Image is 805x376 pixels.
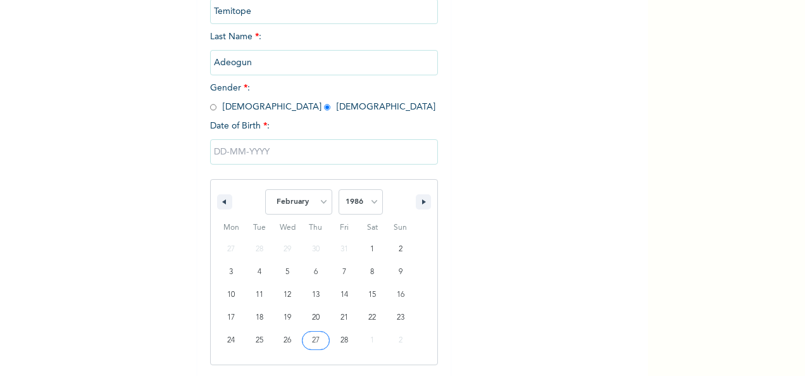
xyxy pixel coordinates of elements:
[312,306,320,329] span: 20
[227,306,235,329] span: 17
[370,238,374,261] span: 1
[399,238,403,261] span: 2
[358,238,387,261] button: 1
[246,261,274,284] button: 4
[284,284,291,306] span: 12
[340,306,348,329] span: 21
[256,329,263,352] span: 25
[273,306,302,329] button: 19
[358,261,387,284] button: 8
[368,284,376,306] span: 15
[229,261,233,284] span: 3
[246,218,274,238] span: Tue
[342,261,346,284] span: 7
[397,306,404,329] span: 23
[397,284,404,306] span: 16
[273,261,302,284] button: 5
[330,218,358,238] span: Fri
[314,261,318,284] span: 6
[273,284,302,306] button: 12
[210,120,270,133] span: Date of Birth :
[210,50,438,75] input: Enter your last name
[258,261,261,284] span: 4
[217,261,246,284] button: 3
[256,284,263,306] span: 11
[312,284,320,306] span: 13
[256,306,263,329] span: 18
[340,329,348,352] span: 28
[302,329,330,352] button: 27
[217,284,246,306] button: 10
[386,284,415,306] button: 16
[340,284,348,306] span: 14
[358,284,387,306] button: 15
[246,329,274,352] button: 25
[386,218,415,238] span: Sun
[227,284,235,306] span: 10
[399,261,403,284] span: 9
[386,261,415,284] button: 9
[217,306,246,329] button: 17
[358,306,387,329] button: 22
[330,306,358,329] button: 21
[273,218,302,238] span: Wed
[273,329,302,352] button: 26
[302,218,330,238] span: Thu
[210,32,438,67] span: Last Name :
[312,329,320,352] span: 27
[302,284,330,306] button: 13
[330,261,358,284] button: 7
[284,329,291,352] span: 26
[370,261,374,284] span: 8
[386,238,415,261] button: 2
[227,329,235,352] span: 24
[302,261,330,284] button: 6
[217,218,246,238] span: Mon
[246,306,274,329] button: 18
[330,284,358,306] button: 14
[285,261,289,284] span: 5
[217,329,246,352] button: 24
[386,306,415,329] button: 23
[246,284,274,306] button: 11
[368,306,376,329] span: 22
[210,84,435,111] span: Gender : [DEMOGRAPHIC_DATA] [DEMOGRAPHIC_DATA]
[284,306,291,329] span: 19
[302,306,330,329] button: 20
[330,329,358,352] button: 28
[358,218,387,238] span: Sat
[210,139,438,165] input: DD-MM-YYYY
